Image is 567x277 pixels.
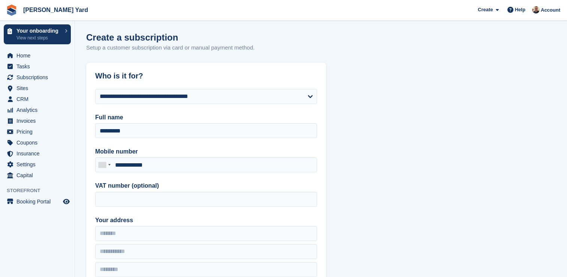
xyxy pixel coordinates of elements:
p: View next steps [16,35,61,41]
a: menu [4,126,71,137]
p: Your onboarding [16,28,61,33]
span: Storefront [7,187,75,194]
a: menu [4,105,71,115]
h2: Who is it for? [95,72,317,80]
a: menu [4,116,71,126]
img: stora-icon-8386f47178a22dfd0bd8f6a31ec36ba5ce8667c1dd55bd0f319d3a0aa187defe.svg [6,5,17,16]
span: Create [478,6,493,14]
a: menu [4,159,71,170]
a: menu [4,61,71,72]
span: Invoices [16,116,61,126]
label: Your address [95,216,317,225]
span: Home [16,50,61,61]
a: menu [4,72,71,83]
a: menu [4,196,71,207]
p: Setup a customer subscription via card or manual payment method. [86,44,254,52]
a: [PERSON_NAME] Yard [20,4,91,16]
span: Booking Portal [16,196,61,207]
a: Preview store [62,197,71,206]
a: menu [4,170,71,181]
label: Mobile number [95,147,317,156]
a: menu [4,83,71,93]
span: Subscriptions [16,72,61,83]
a: menu [4,94,71,104]
span: Help [515,6,525,14]
span: Account [541,6,560,14]
a: menu [4,50,71,61]
span: Analytics [16,105,61,115]
span: Coupons [16,137,61,148]
img: Si Allen [532,6,540,14]
span: CRM [16,94,61,104]
label: VAT number (optional) [95,181,317,190]
a: menu [4,137,71,148]
span: Pricing [16,126,61,137]
a: menu [4,148,71,159]
a: Your onboarding View next steps [4,24,71,44]
span: Tasks [16,61,61,72]
h1: Create a subscription [86,32,178,42]
label: Full name [95,113,317,122]
span: Capital [16,170,61,181]
span: Insurance [16,148,61,159]
span: Settings [16,159,61,170]
span: Sites [16,83,61,93]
